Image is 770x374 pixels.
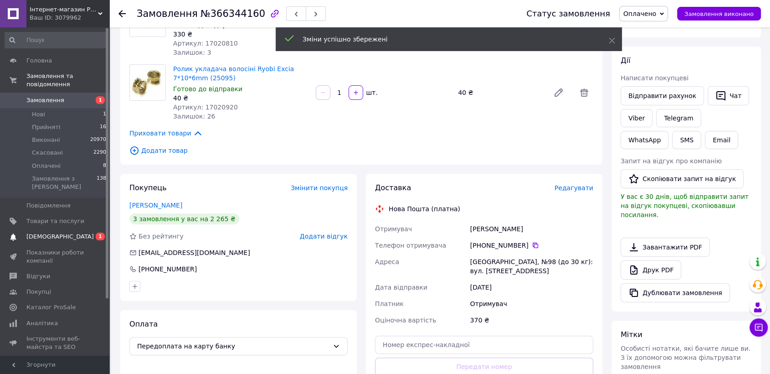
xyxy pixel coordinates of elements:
span: Артикул: 17020920 [173,104,238,111]
span: Приховати товари [129,128,203,138]
img: Ролик укладача волосіні Ryobi Excia 7*10*6mm (25095) [130,65,165,100]
button: SMS [672,131,701,149]
span: Редагувати [554,184,593,192]
span: Отримувач [375,225,412,233]
a: Редагувати [549,83,568,102]
a: Ролик укладача волосіні Ryobi Excia 7*10*6mm (25095) [173,65,294,82]
button: Відправити рахунок [621,86,704,105]
a: WhatsApp [621,131,668,149]
span: Платник [375,300,404,307]
button: Чат з покупцем [749,318,768,337]
span: Додати відгук [300,233,348,240]
span: 2290 [93,149,106,157]
div: Отримувач [468,296,595,312]
span: Мітки [621,330,642,339]
span: 138 [97,175,106,191]
a: Друк PDF [621,260,681,280]
span: Телефон отримувача [375,242,446,249]
span: 20970 [90,136,106,144]
div: [DATE] [468,279,595,296]
button: Замовлення виконано [677,7,761,21]
span: Дії [621,56,630,65]
div: 3 замовлення у вас на 2 265 ₴ [129,213,239,224]
span: Змінити покупця [291,184,348,192]
input: Номер експрес-накладної [375,336,593,354]
a: [PERSON_NAME] [129,202,182,209]
span: Оплачені [32,162,61,170]
span: 1 [103,110,106,119]
span: Виконані [32,136,60,144]
span: Покупці [26,288,51,296]
div: 330 ₴ [173,30,308,39]
span: Особисті нотатки, які бачите лише ви. З їх допомогою можна фільтрувати замовлення [621,345,750,370]
span: Відгуки [26,272,50,280]
a: Завантажити PDF [621,238,710,257]
span: Прийняті [32,123,60,131]
div: [PHONE_NUMBER] [470,241,593,250]
span: У вас є 30 днів, щоб відправити запит на відгук покупцеві, скопіювавши посилання. [621,193,749,218]
div: 40 ₴ [173,93,308,103]
div: 370 ₴ [468,312,595,328]
span: Головна [26,57,52,65]
button: Дублювати замовлення [621,283,730,302]
span: Доставка [375,183,411,192]
span: Запит на відгук про компанію [621,157,722,165]
span: Замовлення та повідомлення [26,72,109,88]
span: Показники роботи компанії [26,249,84,265]
div: Статус замовлення [526,9,610,18]
button: Чат [708,86,749,105]
a: Viber [621,109,652,127]
span: Адреса [375,258,399,265]
div: [PERSON_NAME] [468,221,595,237]
span: Замовлення [26,96,64,104]
span: Без рейтингу [139,233,184,240]
div: Зміни успішно збережені [303,35,586,44]
span: Артикул: 17020810 [173,40,238,47]
span: Замовлення [137,8,198,19]
div: Повернутися назад [118,9,126,18]
span: Передоплата на карту банку [137,341,329,351]
span: Видалити [575,83,593,102]
span: Покупець [129,183,167,192]
span: Замовлення виконано [684,10,754,17]
input: Пошук [5,32,107,48]
span: Оціночна вартість [375,317,436,324]
span: Готово до відправки [173,85,242,93]
span: Нові [32,110,45,119]
div: Нова Пошта (платна) [386,204,462,213]
span: 1 [96,96,105,104]
button: Email [705,131,738,149]
span: Дата відправки [375,284,427,291]
button: Скопіювати запит на відгук [621,169,744,188]
span: Аналітика [26,319,58,327]
span: [DEMOGRAPHIC_DATA] [26,233,94,241]
span: Скасовані [32,149,63,157]
div: Ваш ID: 3079962 [30,14,109,22]
div: [GEOGRAPHIC_DATA], №98 (до 30 кг): вул. [STREET_ADDRESS] [468,254,595,279]
span: Замовлення з [PERSON_NAME] [32,175,97,191]
span: Товари та послуги [26,217,84,225]
span: Інтернет-магазин Рибалка [30,5,98,14]
span: Оплачено [623,10,656,17]
span: Додати товар [129,145,593,156]
a: Telegram [656,109,701,127]
span: Повідомлення [26,202,71,210]
span: 8 [103,162,106,170]
span: 16 [100,123,106,131]
span: Каталог ProSale [26,303,76,312]
div: шт. [364,88,379,97]
span: Оплата [129,320,158,328]
span: Готово до відправки [173,21,242,29]
div: 40 ₴ [454,86,546,99]
span: Інструменти веб-майстра та SEO [26,335,84,351]
span: №366344160 [200,8,265,19]
span: Написати покупцеві [621,74,688,82]
span: 1 [96,233,105,240]
span: Залишок: 3 [173,49,211,56]
span: Залишок: 26 [173,113,215,120]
